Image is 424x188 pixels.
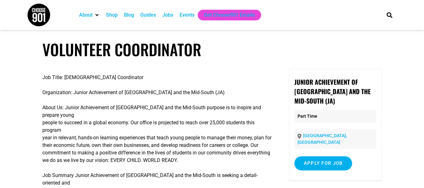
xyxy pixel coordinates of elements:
[294,156,352,170] input: Apply for job
[384,10,394,20] div: Search
[124,11,134,19] a: Blog
[106,11,118,19] a: Shop
[298,133,347,145] a: [GEOGRAPHIC_DATA], [GEOGRAPHIC_DATA]
[204,11,255,19] a: Get Choose901 Emails
[294,77,371,105] strong: Junior Achievement of [GEOGRAPHIC_DATA] and the Mid-South (JA)
[79,11,93,19] a: About
[294,110,376,123] p: Part Time
[140,11,156,19] a: Guides
[42,89,272,96] p: Organization: Junior Achievement of [GEOGRAPHIC_DATA] and the Mid-South (JA)
[180,11,195,19] a: Events
[42,74,272,81] p: Job Title: [DEMOGRAPHIC_DATA] Coordinator
[76,10,103,20] div: About
[162,11,173,19] a: Jobs
[42,104,272,164] p: About Us: Junior Achievement of [GEOGRAPHIC_DATA] and the Mid-South purpose is to inspire and pre...
[76,10,376,20] nav: Main nav
[42,40,382,59] h1: Volunteer Coordinator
